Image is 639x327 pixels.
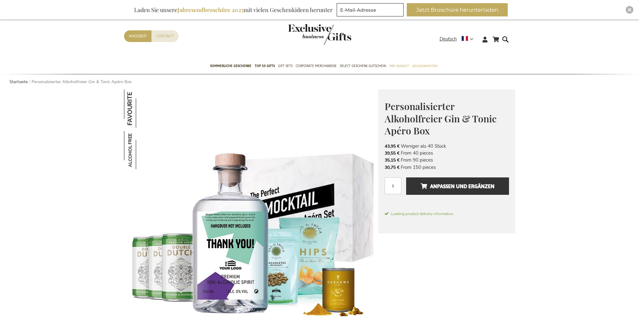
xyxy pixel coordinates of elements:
[406,177,509,195] button: Anpassen und ergänzen
[385,157,399,163] span: 35,15 €
[421,181,494,191] span: Anpassen und ergänzen
[385,150,399,156] span: 39,55 €
[177,6,244,14] b: Jahresendbroschüre 2025
[385,143,399,149] span: 43,95 €
[385,177,401,194] input: Menge
[385,157,509,163] li: From 90 pieces
[337,3,405,18] form: marketing offers and promotions
[296,63,337,69] span: Corporate Merchandise
[385,150,509,157] li: From 40 pieces
[385,164,509,171] li: From 150 pieces
[385,164,399,170] span: 30,75 €
[385,100,497,137] span: Personalisierter Alkoholfreier Gin & Tonic Apéro Box
[407,3,508,16] button: Jetzt Broschüre herunterladen
[124,131,162,169] img: Personalisierter Alkoholfreier Gin & Tonic Apéro Box
[440,35,477,43] div: Deutsch
[412,63,437,69] span: Gelegenheiten
[385,211,509,217] span: Loading product delivery information.
[131,3,335,16] div: Laden Sie unsere mit vielen Geschenkideen herunter
[385,143,509,150] li: Weniger als 40 Stück
[151,30,179,42] a: Contact
[626,6,633,14] div: Close
[288,24,320,45] a: store logo
[9,79,28,85] a: Startseite
[210,63,251,69] span: Sommerliche geschenke
[32,79,132,85] strong: Personalisierter Alkoholfreier Gin & Tonic Apéro Box
[124,30,151,42] a: Angebot
[440,35,457,43] span: Deutsch
[389,63,409,69] span: Pro Budget
[124,89,162,128] img: Personalisierter Alkoholfreier Gin & Tonic Apéro Box
[628,8,631,12] img: Close
[278,63,293,69] span: Gift Sets
[288,24,351,45] img: Exclusive Business gifts logo
[255,63,275,69] span: TOP 50 Gifts
[337,3,404,16] input: E-Mail-Adresse
[340,63,386,69] span: Select Geschenk Gutschein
